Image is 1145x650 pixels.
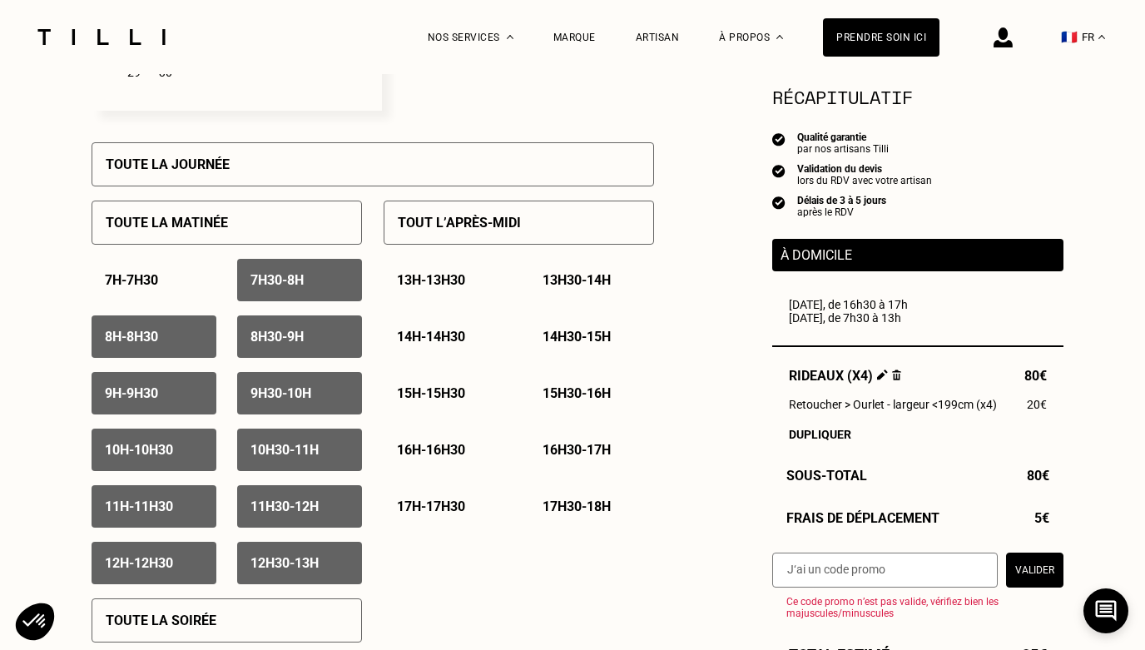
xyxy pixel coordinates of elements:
[781,247,1055,263] p: À domicile
[250,385,311,401] p: 9h30 - 10h
[397,329,465,345] p: 14h - 14h30
[105,555,173,571] p: 12h - 12h30
[789,368,901,384] span: Rideaux (x4)
[105,442,173,458] p: 10h - 10h30
[543,499,611,514] p: 17h30 - 18h
[772,195,786,210] img: icon list info
[877,370,888,380] img: Éditer
[892,370,901,380] img: Supprimer
[797,131,889,143] div: Qualité garantie
[797,143,889,155] div: par nos artisans Tilli
[823,18,939,57] a: Prendre soin ici
[789,311,1047,325] div: [DATE], de 7h30 à 13h
[1034,510,1049,526] span: 5€
[250,329,304,345] p: 8h30 - 9h
[1006,553,1063,588] button: Valider
[507,35,513,39] img: Menu déroulant
[106,613,216,628] p: Toute la soirée
[772,468,1063,484] div: Sous-Total
[797,175,932,186] div: lors du RDV avec votre artisan
[789,428,1047,441] div: Dupliquer
[398,215,521,231] p: Tout l’après-midi
[105,499,173,514] p: 11h - 11h30
[32,29,171,45] img: Logo du service de couturière Tilli
[105,385,158,401] p: 9h - 9h30
[1098,35,1105,39] img: menu déroulant
[1061,29,1078,45] span: 🇫🇷
[250,499,319,514] p: 11h30 - 12h
[543,442,611,458] p: 16h30 - 17h
[772,163,786,178] img: icon list info
[797,163,932,175] div: Validation du devis
[397,272,465,288] p: 13h - 13h30
[250,442,319,458] p: 10h30 - 11h
[636,32,680,43] a: Artisan
[1027,468,1049,484] span: 80€
[772,131,786,146] img: icon list info
[1024,368,1047,384] span: 80€
[1027,398,1047,411] span: 20€
[250,555,319,571] p: 12h30 - 13h
[776,35,783,39] img: Menu déroulant à propos
[543,272,611,288] p: 13h30 - 14h
[994,27,1013,47] img: icône connexion
[543,385,611,401] p: 15h30 - 16h
[397,499,465,514] p: 17h - 17h30
[250,272,304,288] p: 7h30 - 8h
[106,156,230,172] p: Toute la journée
[553,32,596,43] a: Marque
[105,329,158,345] p: 8h - 8h30
[105,272,158,288] p: 7h - 7h30
[797,206,886,218] div: après le RDV
[543,329,611,345] p: 14h30 - 15h
[397,385,465,401] p: 15h - 15h30
[772,553,998,588] input: J‘ai un code promo
[786,596,1063,619] p: Ce code promo n’est pas valide, vérifiez bien les majuscules/minuscules
[397,442,465,458] p: 16h - 16h30
[772,510,1063,526] div: Frais de déplacement
[789,398,997,411] span: Retoucher > Ourlet - largeur <199cm (x4)
[772,83,1063,111] section: Récapitulatif
[106,215,228,231] p: Toute la matinée
[797,195,886,206] div: Délais de 3 à 5 jours
[789,298,1047,311] div: [DATE], de 16h30 à 17h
